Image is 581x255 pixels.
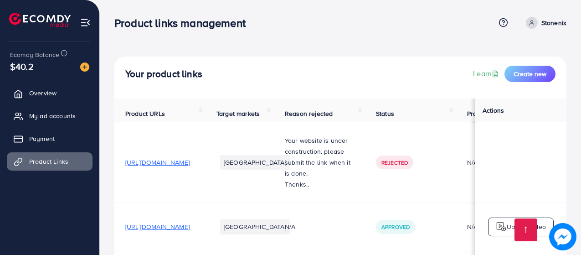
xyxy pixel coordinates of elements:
[125,222,190,231] span: [URL][DOMAIN_NAME]
[9,13,71,27] img: logo
[285,135,354,179] p: Your website is under construction. please submit the link when it is done.
[220,155,290,170] li: [GEOGRAPHIC_DATA]
[514,69,546,78] span: Create new
[381,159,408,167] span: Rejected
[216,109,260,118] span: Target markets
[467,109,507,118] span: Product video
[220,219,290,234] li: [GEOGRAPHIC_DATA]
[80,17,91,28] img: menu
[7,152,93,171] a: Product Links
[29,157,68,166] span: Product Links
[285,222,295,231] span: N/A
[483,106,504,115] span: Actions
[504,66,555,82] button: Create new
[496,221,507,232] img: logo
[473,68,501,79] a: Learn
[10,50,59,59] span: Ecomdy Balance
[507,221,546,232] p: Upload video
[125,109,165,118] span: Product URLs
[114,16,253,30] h3: Product links management
[467,222,531,231] div: N/A
[285,179,354,190] p: Thanks..
[7,130,93,148] a: Payment
[29,111,76,120] span: My ad accounts
[467,158,531,167] div: N/A
[29,88,57,98] span: Overview
[381,223,410,231] span: Approved
[549,223,576,250] img: image
[7,107,93,125] a: My ad accounts
[29,134,55,143] span: Payment
[7,84,93,102] a: Overview
[285,109,333,118] span: Reason rejected
[80,62,89,72] img: image
[125,68,202,80] h4: Your product links
[541,17,566,28] p: Stonenix
[376,109,394,118] span: Status
[125,158,190,167] span: [URL][DOMAIN_NAME]
[522,17,566,29] a: Stonenix
[10,60,34,73] span: $40.2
